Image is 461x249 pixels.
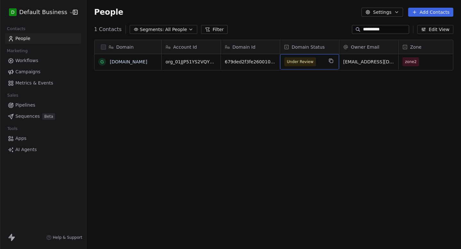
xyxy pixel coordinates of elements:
span: Workflows [15,57,38,64]
a: Metrics & Events [5,78,81,88]
a: Pipelines [5,100,81,110]
button: Settings [361,8,403,17]
span: Beta [42,113,55,120]
div: Domain [94,40,161,54]
span: Pipelines [15,102,35,108]
span: Metrics & Events [15,80,53,86]
span: All People [165,26,187,33]
span: zone2 [405,59,417,65]
span: Domain Id [232,44,255,50]
span: 1 Contacts [94,26,122,33]
div: Owner Email [339,40,398,54]
span: Domain Status [292,44,325,50]
button: Edit View [417,25,453,34]
div: Account Id [162,40,221,54]
a: SequencesBeta [5,111,81,122]
span: Sequences [15,113,40,120]
span: Apps [15,135,27,142]
a: AI Agents [5,144,81,155]
button: Add Contacts [408,8,453,17]
div: Domain Status [280,40,339,54]
div: Zone [399,40,457,54]
span: Under Review [287,59,313,65]
div: grid [94,54,162,244]
a: Apps [5,133,81,144]
span: People [15,35,30,42]
button: Filter [201,25,228,34]
span: Contacts [4,24,28,34]
span: AI Agents [15,146,37,153]
span: Domain [116,44,133,50]
span: Marketing [4,46,30,56]
span: Sales [4,91,21,100]
div: Domain Id [221,40,280,54]
div: g [101,59,104,65]
span: Help & Support [53,235,82,240]
span: Segments: [140,26,164,33]
span: Default Business [19,8,67,16]
a: Workflows [5,55,81,66]
a: Help & Support [46,235,82,240]
span: [EMAIL_ADDRESS][DOMAIN_NAME] [343,59,394,65]
span: Tools [4,124,20,133]
span: Owner Email [351,44,379,50]
span: D [11,9,15,15]
span: Campaigns [15,68,40,75]
span: Account Id [173,44,197,50]
a: People [5,33,81,44]
span: org_01JJP51YS2VQY0FDMA8KNF9SEB [166,59,217,65]
span: Zone [410,44,422,50]
span: People [94,7,123,17]
span: 679ded2f3fe260010b7041d9 [225,59,276,65]
a: Campaigns [5,67,81,77]
button: DDefault Business [8,7,68,18]
a: [DOMAIN_NAME] [110,59,147,64]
